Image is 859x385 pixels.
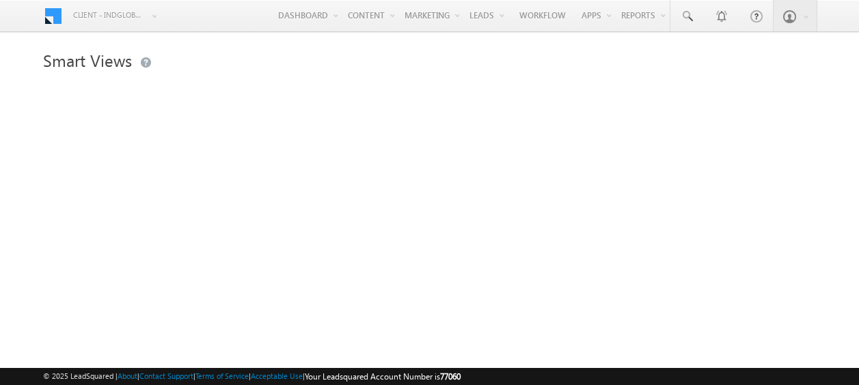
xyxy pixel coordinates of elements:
[195,371,249,380] a: Terms of Service
[251,371,303,380] a: Acceptable Use
[305,371,461,382] span: Your Leadsquared Account Number is
[73,8,145,22] span: Client - indglobal1 (77060)
[43,49,132,71] span: Smart Views
[139,371,193,380] a: Contact Support
[440,371,461,382] span: 77060
[118,371,137,380] a: About
[43,370,461,383] span: © 2025 LeadSquared | | | | |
